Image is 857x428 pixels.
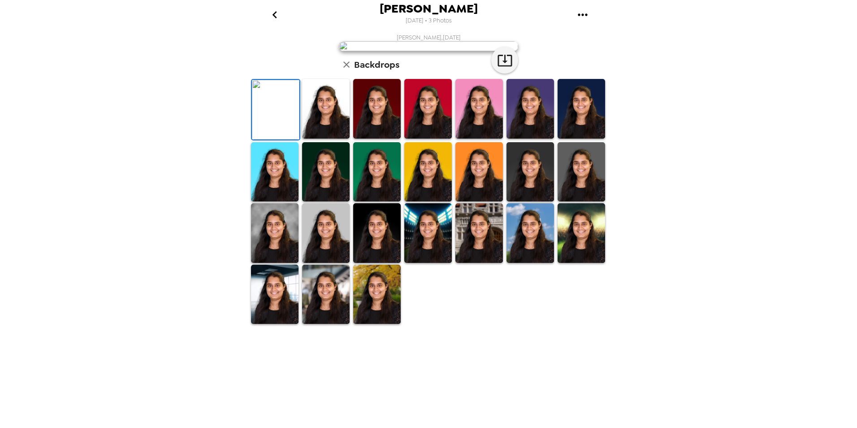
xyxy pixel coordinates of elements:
span: [PERSON_NAME] , [DATE] [397,34,461,41]
span: [PERSON_NAME] [380,3,478,15]
h6: Backdrops [354,57,399,72]
img: user [339,41,518,51]
span: [DATE] • 3 Photos [406,15,452,27]
img: Original [252,80,299,140]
